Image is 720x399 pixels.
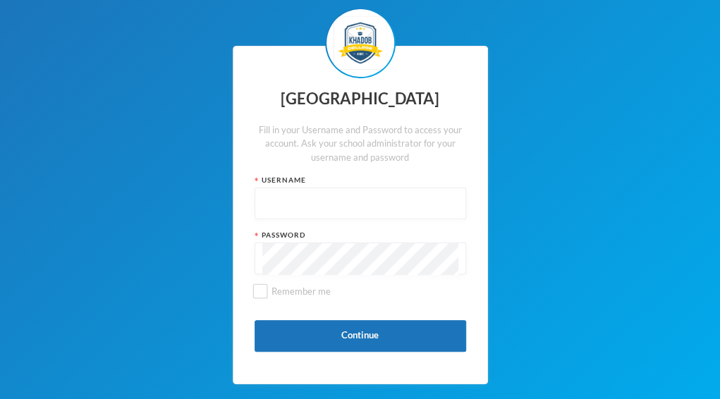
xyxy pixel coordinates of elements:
div: Fill in your Username and Password to access your account. Ask your school administrator for your... [255,123,466,165]
button: Continue [255,320,466,352]
div: Password [255,230,466,240]
div: [GEOGRAPHIC_DATA] [255,85,466,113]
div: Username [255,175,466,185]
span: Remember me [266,286,336,297]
